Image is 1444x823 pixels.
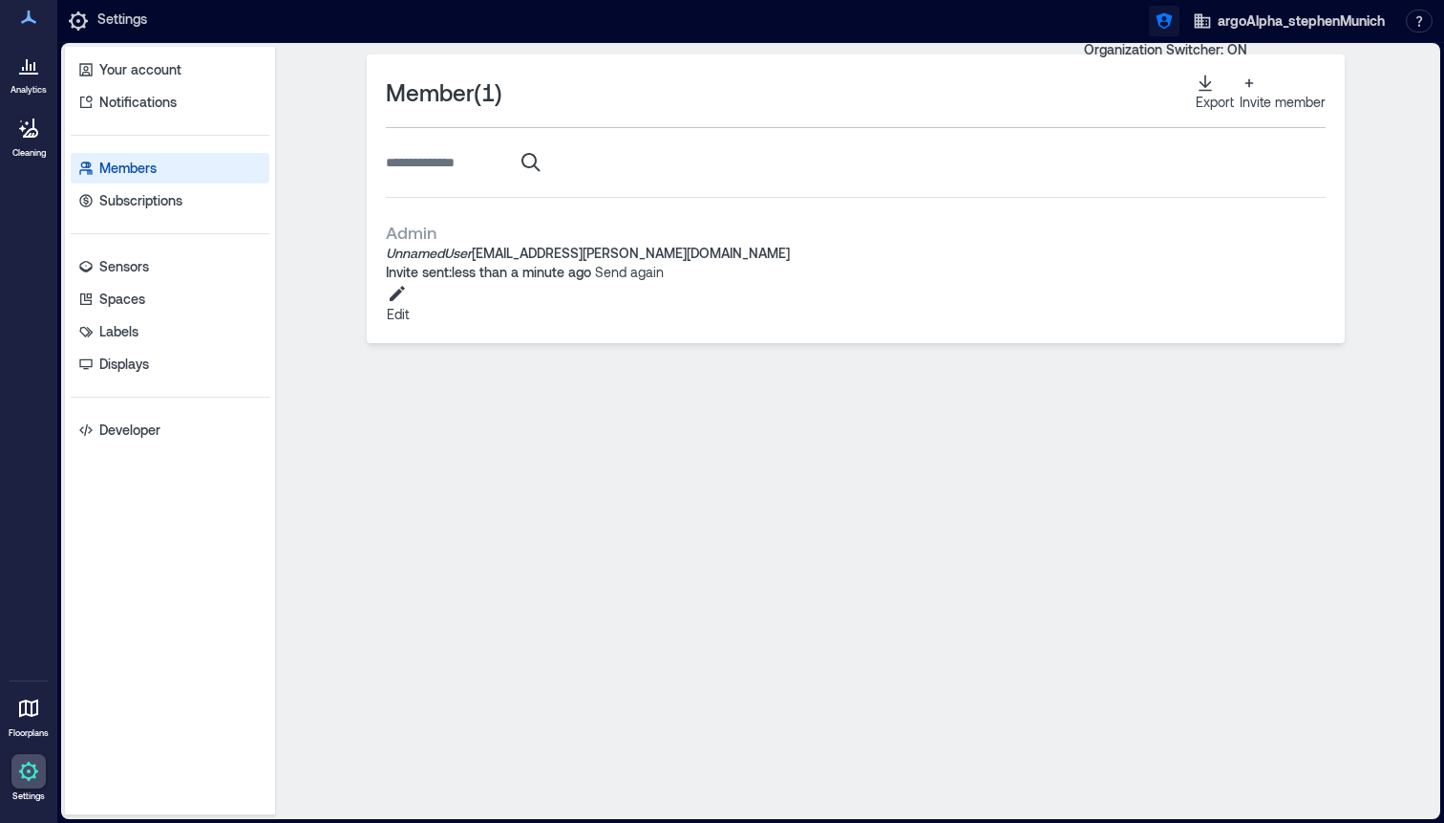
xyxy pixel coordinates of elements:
span: Edit [387,306,409,322]
p: Spaces [99,290,145,309]
p: Sensors [99,257,149,276]
p: Displays [99,355,149,374]
p: Notifications [99,93,177,112]
a: Settings [6,748,52,808]
button: Export [1196,74,1234,112]
span: [EMAIL_ADDRESS][PERSON_NAME][DOMAIN_NAME] [472,245,790,261]
a: Displays [71,349,269,379]
a: Cleaning [5,105,53,164]
span: Invite sent: less than a minute ago [386,264,595,280]
a: Spaces [71,284,269,314]
p: Developer [99,421,160,440]
span: Invite member [1240,94,1326,110]
a: Sensors [71,251,269,282]
span: argoAlpha_stephenMunich [1218,11,1385,31]
a: Your account [71,54,269,85]
p: Analytics [11,84,47,96]
a: Subscriptions [71,185,269,216]
button: Send again [595,263,664,282]
div: Organization Switcher: ON [1084,40,1247,59]
a: Analytics [5,42,53,101]
span: Admin [386,222,436,243]
a: Floorplans [3,685,54,745]
p: Settings [12,791,45,802]
p: Cleaning [12,147,46,159]
span: Export [1196,94,1234,110]
i: Unnamed User [386,245,472,261]
p: Your account [99,60,181,79]
a: Notifications [71,87,269,118]
button: Edit [386,282,409,324]
p: Members [99,159,157,178]
p: Labels [99,322,138,341]
button: Invite member [1240,74,1326,112]
p: Floorplans [9,727,49,739]
p: Settings [97,10,147,32]
span: Member ( 1 ) [386,77,502,108]
button: argoAlpha_stephenMunich [1187,6,1391,36]
span: Send again [595,264,664,280]
p: Subscriptions [99,191,182,210]
a: Developer [71,415,269,445]
a: Members [71,153,269,184]
a: Labels [71,316,269,347]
